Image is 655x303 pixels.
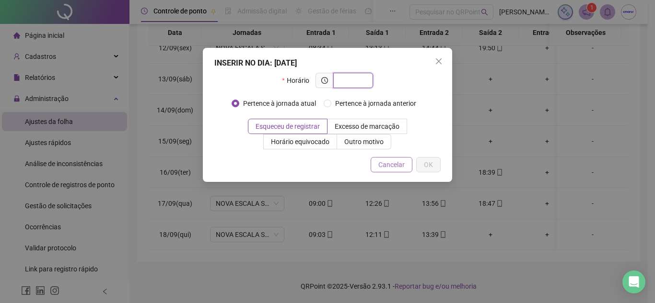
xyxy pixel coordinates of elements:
span: Cancelar [378,159,405,170]
span: Excesso de marcação [335,123,399,130]
span: Esqueceu de registrar [256,123,320,130]
span: Outro motivo [344,138,384,146]
span: Pertence à jornada atual [239,98,320,109]
button: Close [431,54,446,69]
span: Horário equivocado [271,138,329,146]
button: Cancelar [371,157,412,172]
div: Open Intercom Messenger [622,270,645,293]
span: clock-circle [321,77,328,84]
label: Horário [282,73,315,88]
div: INSERIR NO DIA : [DATE] [214,57,441,69]
span: Pertence à jornada anterior [331,98,420,109]
span: close [435,57,443,65]
button: OK [416,157,441,172]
